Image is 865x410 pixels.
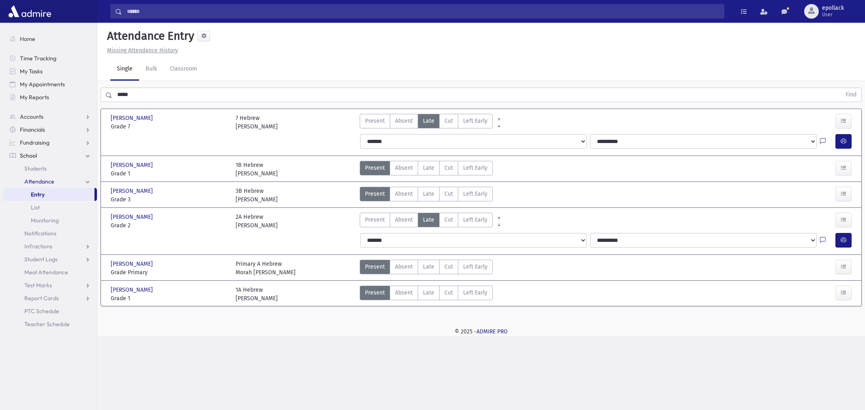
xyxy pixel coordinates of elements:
[477,328,508,335] a: ADMIRE PRO
[3,266,97,279] a: Meal Attendance
[395,288,413,297] span: Absent
[3,318,97,331] a: Teacher Schedule
[24,295,59,302] span: Report Cards
[20,94,49,101] span: My Reports
[822,5,844,11] span: epollack
[3,78,97,91] a: My Appointments
[3,214,97,227] a: Monitoring
[24,282,52,289] span: Test Marks
[110,58,139,81] a: Single
[365,164,385,172] span: Present
[3,201,97,214] a: List
[236,260,296,277] div: Primary A Hebrew Morah [PERSON_NAME]
[24,269,68,276] span: Meal Attendance
[360,114,493,131] div: AttTypes
[395,263,413,271] span: Absent
[236,213,278,230] div: 2A Hebrew [PERSON_NAME]
[444,117,453,125] span: Cut
[3,149,97,162] a: School
[3,91,97,104] a: My Reports
[111,286,155,294] span: [PERSON_NAME]
[20,113,43,120] span: Accounts
[3,240,97,253] a: Infractions
[463,216,487,224] span: Left Early
[360,213,493,230] div: AttTypes
[360,260,493,277] div: AttTypes
[3,305,97,318] a: PTC Schedule
[122,4,724,19] input: Search
[111,161,155,169] span: [PERSON_NAME]
[423,190,434,198] span: Late
[6,3,53,19] img: AdmirePro
[111,260,155,268] span: [PERSON_NAME]
[110,327,852,336] div: © 2025 -
[236,161,278,178] div: 1B Hebrew [PERSON_NAME]
[841,88,861,102] button: Find
[20,139,49,146] span: Fundraising
[20,81,65,88] span: My Appointments
[20,68,43,75] span: My Tasks
[3,227,97,240] a: Notifications
[24,243,52,250] span: Infractions
[3,65,97,78] a: My Tasks
[365,288,385,297] span: Present
[423,263,434,271] span: Late
[111,221,228,230] span: Grade 2
[444,263,453,271] span: Cut
[111,195,228,204] span: Grade 3
[395,190,413,198] span: Absent
[111,268,228,277] span: Grade Primary
[3,253,97,266] a: Student Logs
[20,55,56,62] span: Time Tracking
[365,263,385,271] span: Present
[365,190,385,198] span: Present
[24,307,59,315] span: PTC Schedule
[3,279,97,292] a: Test Marks
[463,190,487,198] span: Left Early
[463,117,487,125] span: Left Early
[236,286,278,303] div: 1A Hebrew [PERSON_NAME]
[463,288,487,297] span: Left Early
[3,175,97,188] a: Attendance
[139,58,163,81] a: Bulk
[20,126,45,133] span: Financials
[24,165,47,172] span: Students
[24,256,58,263] span: Student Logs
[360,187,493,204] div: AttTypes
[463,164,487,172] span: Left Early
[395,164,413,172] span: Absent
[111,122,228,131] span: Grade 7
[163,58,204,81] a: Classroom
[395,216,413,224] span: Absent
[24,230,56,237] span: Notifications
[423,164,434,172] span: Late
[360,286,493,303] div: AttTypes
[463,263,487,271] span: Left Early
[24,178,54,185] span: Attendance
[104,29,194,43] h5: Attendance Entry
[111,114,155,122] span: [PERSON_NAME]
[822,11,844,18] span: User
[104,47,178,54] a: Missing Attendance History
[395,117,413,125] span: Absent
[236,187,278,204] div: 3B Hebrew [PERSON_NAME]
[107,47,178,54] u: Missing Attendance History
[20,152,37,159] span: School
[3,123,97,136] a: Financials
[3,52,97,65] a: Time Tracking
[111,169,228,178] span: Grade 1
[236,114,278,131] div: 7 Hebrew [PERSON_NAME]
[111,187,155,195] span: [PERSON_NAME]
[423,288,434,297] span: Late
[444,216,453,224] span: Cut
[444,288,453,297] span: Cut
[365,117,385,125] span: Present
[365,216,385,224] span: Present
[3,188,94,201] a: Entry
[3,292,97,305] a: Report Cards
[423,117,434,125] span: Late
[423,216,434,224] span: Late
[31,204,40,211] span: List
[3,136,97,149] a: Fundraising
[111,294,228,303] span: Grade 1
